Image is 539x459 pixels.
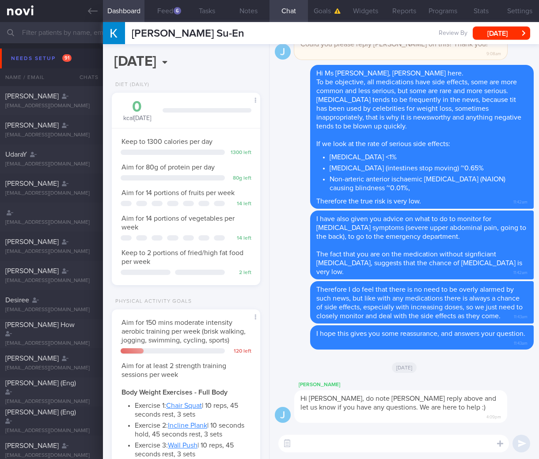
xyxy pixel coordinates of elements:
[514,312,528,320] span: 11:43am
[68,68,103,86] div: Chats
[121,189,235,196] span: Aim for 14 portions of fruits per week
[5,238,59,245] span: [PERSON_NAME]
[135,419,251,439] li: Exercise 2: | 10 seconds hold, 45 seconds rest, 3 sets
[486,412,501,420] span: 4:09pm
[229,270,251,276] div: 2 left
[5,399,98,405] div: [EMAIL_ADDRESS][DOMAIN_NAME]
[5,355,59,362] span: [PERSON_NAME]
[121,319,246,344] span: Aim for 150 mins moderate intensity aerobic training per week (brisk walking, jogging, swimming, ...
[316,70,463,77] span: Hi Ms [PERSON_NAME], [PERSON_NAME] here.
[294,380,534,390] div: [PERSON_NAME]
[121,138,213,145] span: Keep to 1300 calories per day
[121,362,226,378] span: Aim for at least 2 strength training sessions per week
[5,409,76,416] span: [PERSON_NAME] (Eng)
[174,7,181,15] div: 6
[5,248,98,255] div: [EMAIL_ADDRESS][DOMAIN_NAME]
[5,380,76,387] span: [PERSON_NAME] (Eng)
[316,215,526,240] span: I have also given you advice on what to do to monitor for [MEDICAL_DATA] symptoms (severe upper a...
[5,122,59,129] span: [PERSON_NAME]
[316,96,521,130] span: [MEDICAL_DATA] tends to be frequently in the news, because tit has been used by celebrities for w...
[135,439,251,459] li: Exercise 3: | 10 reps, 45 seconds rest, 3 sets
[229,201,251,207] div: 14 left
[513,267,528,276] span: 11:42am
[316,79,517,94] span: To be objective, all medications have side effects, some are more common and less serious, but so...
[121,215,235,231] span: Aim for 14 portions of vegetables per week
[229,348,251,355] div: 120 left
[5,93,59,100] span: [PERSON_NAME]
[330,150,528,162] li: [MEDICAL_DATA] <1%
[392,362,417,373] span: [DATE]
[316,198,421,205] span: Therefore the true risk is very low.
[513,197,528,205] span: 11:42am
[121,99,154,123] div: kcal [DATE]
[135,399,251,419] li: Exercise 1: | 10 reps, 45 seconds rest, 3 sets
[473,26,530,40] button: [DATE]
[275,44,291,60] div: J
[5,180,59,187] span: [PERSON_NAME]
[62,54,72,62] span: 91
[5,132,98,139] div: [EMAIL_ADDRESS][DOMAIN_NAME]
[121,164,215,171] span: Aim for 80g of protein per day
[514,338,528,346] span: 11:43am
[5,278,98,284] div: [EMAIL_ADDRESS][DOMAIN_NAME]
[5,442,59,449] span: [PERSON_NAME]
[168,422,207,429] a: Incline Plank
[316,140,450,147] span: If we look at the rate of serious side effects:
[229,175,251,182] div: 80 g left
[5,267,59,275] span: [PERSON_NAME]
[275,407,291,423] div: J
[5,452,98,459] div: [EMAIL_ADDRESS][DOMAIN_NAME]
[229,150,251,156] div: 1300 left
[316,251,522,275] span: The fact that you are on the medication without signficiant [MEDICAL_DATA], suggests that the cha...
[168,442,197,449] a: Wall Push
[330,162,528,173] li: [MEDICAL_DATA] (intestines stop moving) ~0.65%
[5,219,98,226] div: [EMAIL_ADDRESS][DOMAIN_NAME]
[229,235,251,242] div: 14 left
[5,340,98,347] div: [EMAIL_ADDRESS][DOMAIN_NAME]
[330,173,528,192] li: Non-arteric anterior ischaemic [MEDICAL_DATA] (NAION) causing blindness ~0.01%,
[5,161,98,168] div: [EMAIL_ADDRESS][DOMAIN_NAME]
[5,321,75,328] span: [PERSON_NAME] How
[5,151,27,158] span: UdaraY
[112,82,149,88] div: Diet (Daily)
[5,297,29,304] span: Desiree
[439,30,467,38] span: Review By
[316,330,525,337] span: I hope this gives you some reassurance, and answers your question.
[5,103,98,109] div: [EMAIL_ADDRESS][DOMAIN_NAME]
[5,190,98,197] div: [EMAIL_ADDRESS][DOMAIN_NAME]
[121,249,243,265] span: Keep to 2 portions of fried/high fat food per week
[300,22,493,48] span: Hi Dr , I've been seeing these viral social media posts recently too - on [MEDICAL_DATA] and blin...
[132,28,244,39] span: [PERSON_NAME] Su-En
[5,307,98,313] div: [EMAIL_ADDRESS][DOMAIN_NAME]
[166,402,202,409] a: Chair Squat
[121,389,228,396] strong: Body Weight Exercises - Full Body
[5,428,98,434] div: [EMAIL_ADDRESS][DOMAIN_NAME]
[5,365,98,372] div: [EMAIL_ADDRESS][DOMAIN_NAME]
[486,49,501,57] span: 9:08am
[121,99,154,115] div: 0
[9,53,74,64] div: Needs setup
[300,395,496,411] span: Hi [PERSON_NAME], do note [PERSON_NAME] reply above and let us know if you have any questions. We...
[316,286,523,320] span: Therefore I do feel that there is no need to be overly alarmed by such news, but like with any me...
[112,298,192,305] div: Physical Activity Goals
